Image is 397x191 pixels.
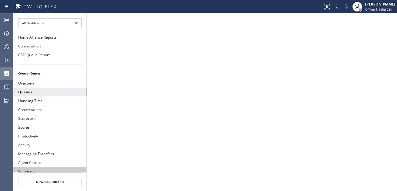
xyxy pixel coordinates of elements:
[18,178,82,186] button: New Dashboard
[18,18,82,28] div: All Dashboards
[87,13,397,191] iframe: dashboard_9953aedaeaea
[13,149,86,158] button: Messaging Transfers
[13,88,86,96] button: Queues
[13,167,86,176] button: Summary
[13,105,86,114] button: Conversations
[365,2,395,7] div: [PERSON_NAME]
[13,141,86,149] button: Activity
[13,69,86,77] li: Control Center
[13,158,86,167] button: Agent Copilot
[13,114,86,123] button: Scorecard
[365,7,392,12] span: Offline | 195d 23h
[13,123,86,132] button: Scores
[13,96,86,105] button: Handling Time
[13,33,86,42] button: Home Alliance Reports
[13,42,86,50] button: Conversation
[342,2,351,11] button: Mute
[13,50,86,59] button: CSD Queue Report
[13,79,86,88] button: Overview
[13,132,86,141] button: Productivity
